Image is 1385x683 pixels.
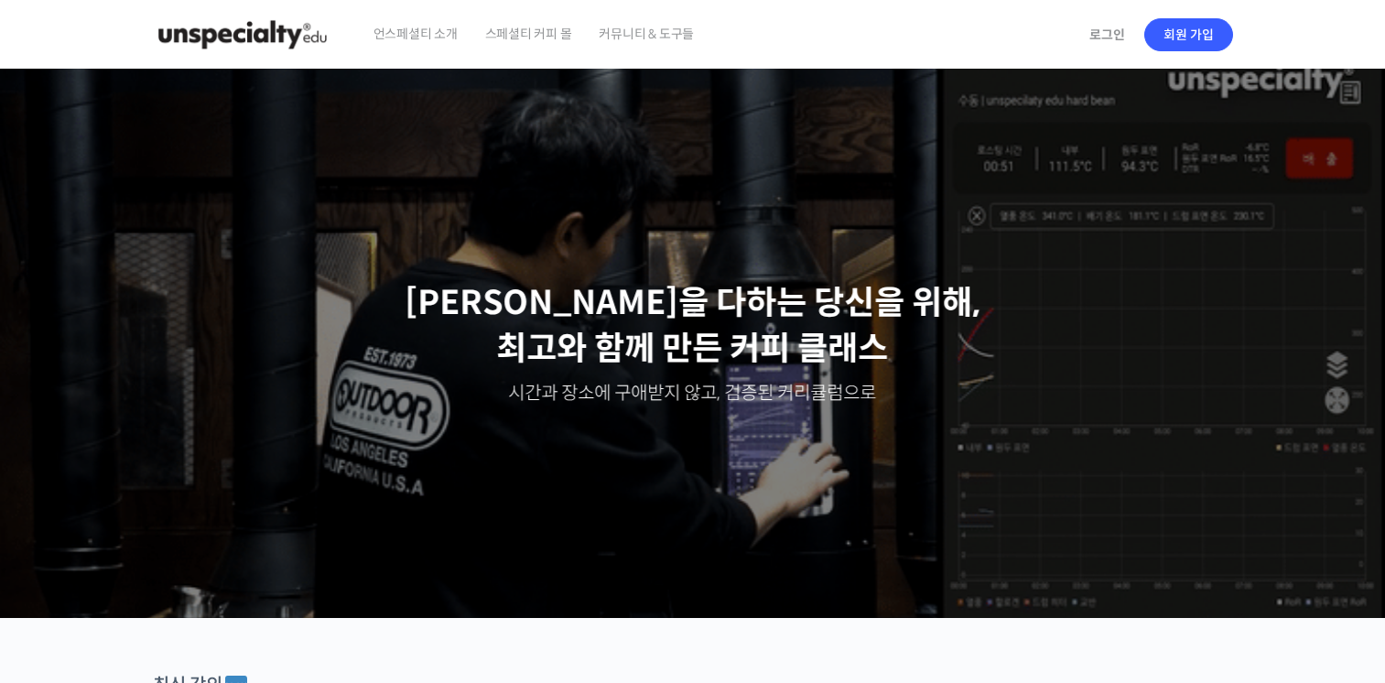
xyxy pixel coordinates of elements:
[1078,14,1136,56] a: 로그인
[1144,18,1233,51] a: 회원 가입
[18,381,1368,407] p: 시간과 장소에 구애받지 않고, 검증된 커리큘럼으로
[18,280,1368,373] p: [PERSON_NAME]을 다하는 당신을 위해, 최고와 함께 만든 커피 클래스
